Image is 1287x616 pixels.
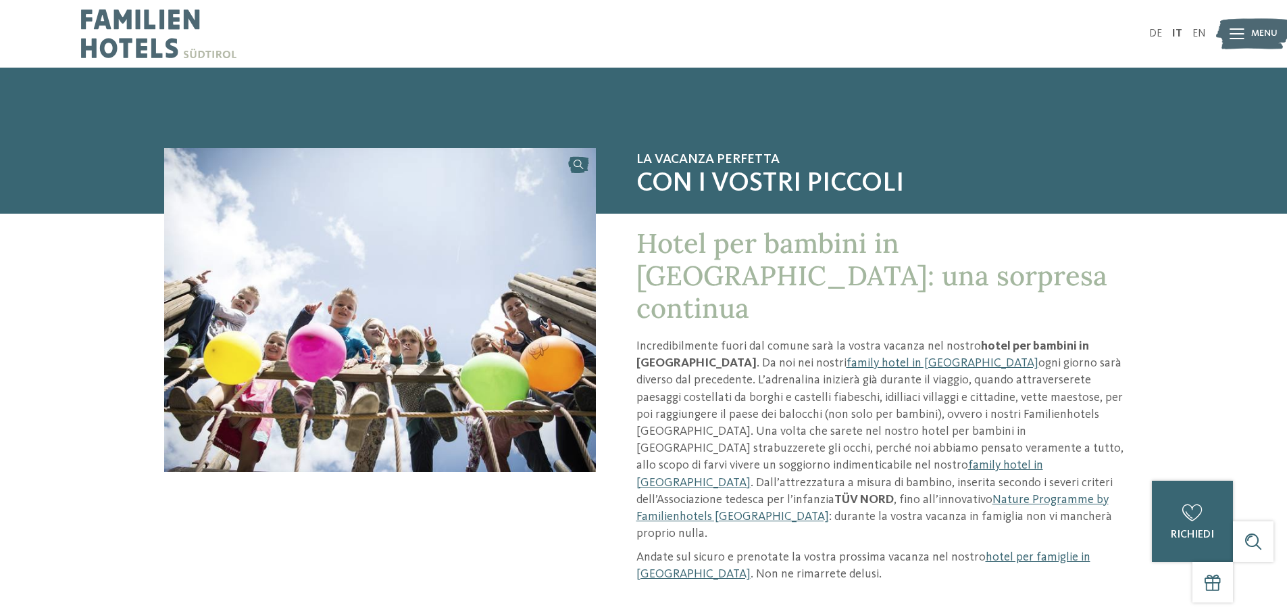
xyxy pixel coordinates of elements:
p: Andate sul sicuro e prenotate la vostra prossima vacanza nel nostro . Non ne rimarrete delusi. [636,549,1124,583]
a: richiedi [1152,481,1233,562]
a: family hotel in [GEOGRAPHIC_DATA] [636,459,1043,488]
img: Hotel per bambini in Trentino: giochi e avventure a volontà [164,148,596,472]
span: La vacanza perfetta [636,151,1124,168]
a: family hotel in [GEOGRAPHIC_DATA] [847,357,1038,369]
a: Nature Programme by Familienhotels [GEOGRAPHIC_DATA] [636,494,1109,523]
span: con i vostri piccoli [636,168,1124,200]
a: DE [1149,28,1162,39]
span: Hotel per bambini in [GEOGRAPHIC_DATA]: una sorpresa continua [636,226,1107,325]
span: richiedi [1171,529,1214,540]
span: Menu [1251,27,1278,41]
p: Incredibilmente fuori dal comune sarà la vostra vacanza nel nostro . Da noi nei nostri ogni giorn... [636,338,1124,542]
strong: TÜV NORD [834,494,894,506]
a: EN [1192,28,1206,39]
a: IT [1172,28,1182,39]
